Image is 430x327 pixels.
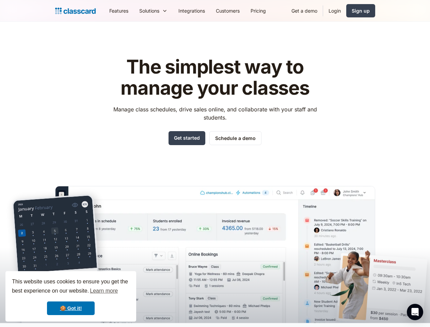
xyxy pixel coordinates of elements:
a: Customers [210,3,245,18]
div: Sign up [352,7,370,14]
a: Schedule a demo [209,131,261,145]
a: learn more about cookies [89,286,119,296]
div: Solutions [139,7,159,14]
a: home [55,6,96,16]
span: This website uses cookies to ensure you get the best experience on our website. [12,278,130,296]
a: Login [323,3,346,18]
h1: The simplest way to manage your classes [107,57,323,98]
a: Features [104,3,134,18]
div: Open Intercom Messenger [407,304,423,320]
a: dismiss cookie message [47,301,95,315]
a: Get started [169,131,205,145]
a: Get a demo [286,3,323,18]
a: Sign up [346,4,375,17]
div: cookieconsent [5,271,136,322]
p: Manage class schedules, drive sales online, and collaborate with your staff and students. [107,105,323,122]
a: Pricing [245,3,271,18]
a: Integrations [173,3,210,18]
div: Solutions [134,3,173,18]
